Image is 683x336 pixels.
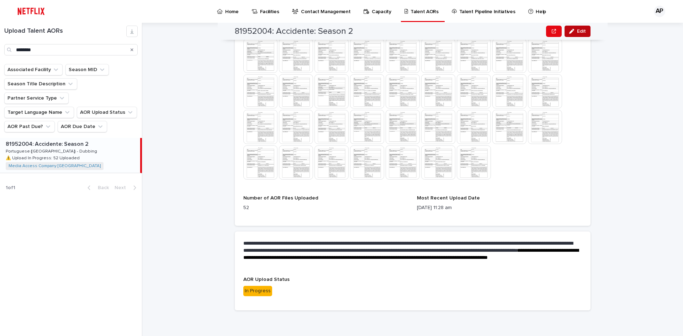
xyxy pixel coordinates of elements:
[58,121,107,132] button: AOR Due Date
[4,92,69,104] button: Partner Service Type
[4,107,74,118] button: Target Language Name
[235,26,353,37] h2: 81952004: Accidente: Season 2
[14,4,48,18] img: ifQbXi3ZQGMSEF7WDB7W
[65,64,109,75] button: Season MID
[243,277,290,282] span: AOR Upload Status
[4,121,55,132] button: AOR Past Due?
[112,185,142,191] button: Next
[6,148,99,154] p: Portuguese ([GEOGRAPHIC_DATA]) - Dubbing
[243,204,408,212] p: 52
[6,139,90,148] p: 81952004: Accidente: Season 2
[654,6,665,17] div: AP
[4,78,77,90] button: Season Title Description
[9,164,101,169] a: Media Access Company [GEOGRAPHIC_DATA]
[243,196,318,201] span: Number of AOR Files Uploaded
[565,26,591,37] button: Edit
[4,64,63,75] button: Associated Facility
[77,107,137,118] button: AOR Upload Status
[115,185,130,190] span: Next
[577,29,586,34] span: Edit
[82,185,112,191] button: Back
[4,27,126,35] h1: Upload Talent AORs
[417,204,582,212] p: [DATE] 11:28 am
[6,154,81,161] p: ⚠️ Upload In Progress: 52 Uploaded
[243,286,272,296] div: In Progress
[4,44,138,55] input: Search
[94,185,109,190] span: Back
[417,196,480,201] span: Most Recent Upload Date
